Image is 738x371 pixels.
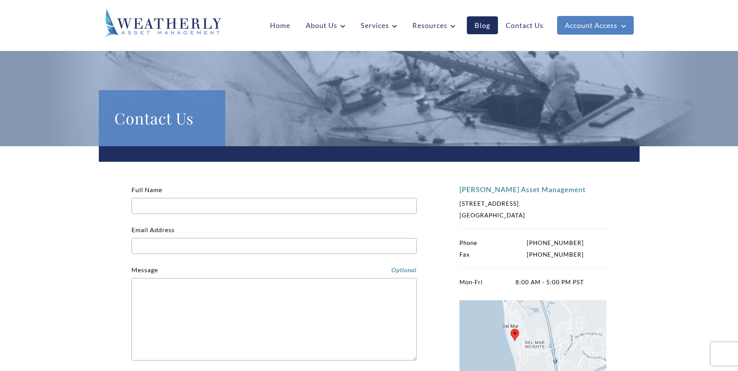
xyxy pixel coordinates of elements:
[557,16,634,35] a: Account Access
[131,226,417,250] label: Email Address
[298,16,353,34] a: About Us
[262,16,298,34] a: Home
[467,16,498,34] a: Blog
[459,237,477,248] span: Phone
[498,16,551,34] a: Contact Us
[131,198,417,214] input: Full Name
[131,238,417,254] input: Email Address
[459,237,584,248] p: [PHONE_NUMBER]
[131,266,158,273] label: Message
[353,16,405,34] a: Services
[459,248,584,260] p: [PHONE_NUMBER]
[105,9,221,37] img: Weatherly
[459,248,470,260] span: Fax
[114,106,210,131] h1: Contact Us
[131,186,417,210] label: Full Name
[459,276,584,288] p: 8:00 AM - 5:00 PM PST
[459,198,584,221] p: [STREET_ADDRESS] [GEOGRAPHIC_DATA]
[405,16,463,34] a: Resources
[459,185,607,194] h4: [PERSON_NAME] Asset Management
